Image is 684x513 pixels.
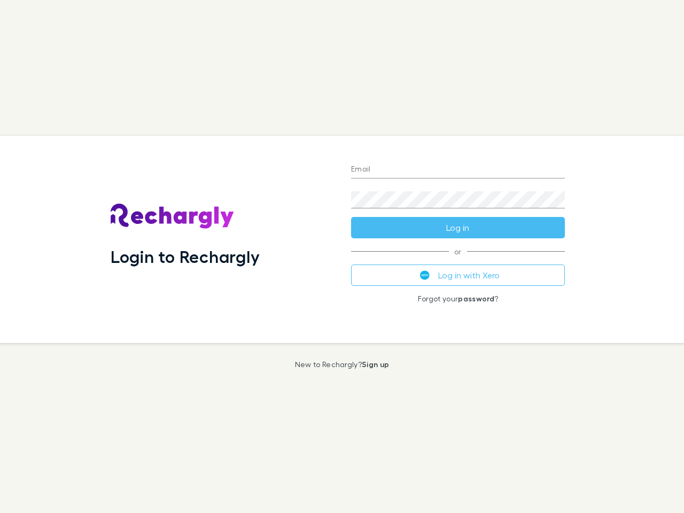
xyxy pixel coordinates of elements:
img: Rechargly's Logo [111,204,235,229]
a: Sign up [362,360,389,369]
img: Xero's logo [420,270,430,280]
span: or [351,251,565,252]
button: Log in with Xero [351,265,565,286]
p: Forgot your ? [351,294,565,303]
p: New to Rechargly? [295,360,390,369]
h1: Login to Rechargly [111,246,260,267]
a: password [458,294,494,303]
button: Log in [351,217,565,238]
